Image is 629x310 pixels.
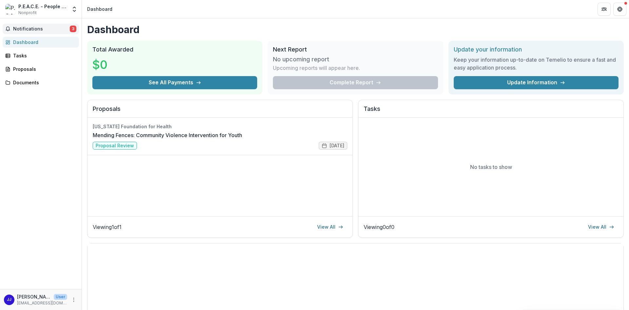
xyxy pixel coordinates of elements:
[92,76,257,89] button: See All Payments
[18,10,37,16] span: Nonprofit
[70,3,79,16] button: Open entity switcher
[13,52,74,59] div: Tasks
[13,39,74,46] div: Dashboard
[273,56,329,63] h3: No upcoming report
[364,223,394,231] p: Viewing 0 of 0
[7,298,11,302] div: Julian Jackman
[598,3,611,16] button: Partners
[454,46,619,53] h2: Update your information
[85,4,115,14] nav: breadcrumb
[93,131,242,139] a: Mending Fences: Community Violence Intervention for Youth
[584,222,618,232] a: View All
[3,50,79,61] a: Tasks
[17,300,67,306] p: [EMAIL_ADDRESS][DOMAIN_NAME]
[17,293,51,300] p: [PERSON_NAME]
[13,79,74,86] div: Documents
[93,105,347,118] h2: Proposals
[92,46,257,53] h2: Total Awarded
[613,3,626,16] button: Get Help
[364,105,618,118] h2: Tasks
[454,56,619,72] h3: Keep your information up-to-date on Temelio to ensure a fast and easy application process.
[93,223,122,231] p: Viewing 1 of 1
[3,24,79,34] button: Notifications3
[5,4,16,14] img: P.E.A.C.E. - People Embracing Another Choice Effectively
[13,66,74,72] div: Proposals
[3,37,79,48] a: Dashboard
[313,222,347,232] a: View All
[70,296,78,304] button: More
[273,46,438,53] h2: Next Report
[92,56,142,73] h3: $0
[454,76,619,89] a: Update Information
[18,3,67,10] div: P.E.A.C.E. - People Embracing Another Choice Effectively
[3,77,79,88] a: Documents
[273,64,360,72] p: Upcoming reports will appear here.
[13,26,70,32] span: Notifications
[54,294,67,300] p: User
[87,24,624,35] h1: Dashboard
[87,6,112,12] div: Dashboard
[470,163,512,171] p: No tasks to show
[3,64,79,74] a: Proposals
[70,26,76,32] span: 3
